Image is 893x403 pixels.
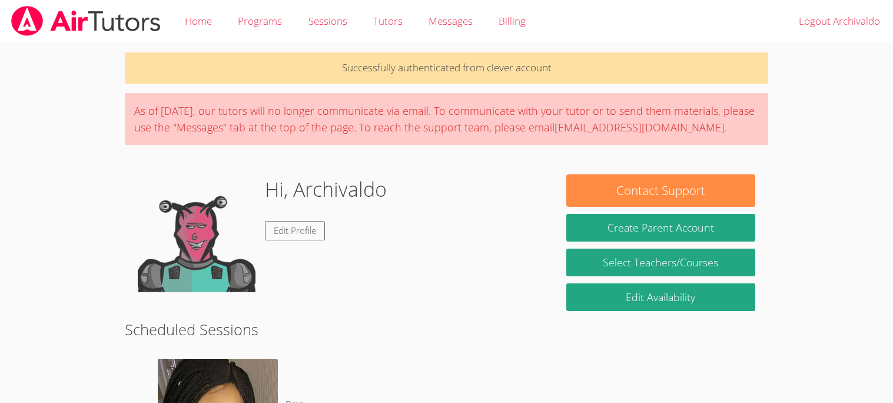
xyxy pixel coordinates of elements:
a: Edit Profile [265,221,325,240]
h1: Hi, Archivaldo [265,174,387,204]
button: Create Parent Account [566,214,755,242]
p: Successfully authenticated from clever account [125,52,768,84]
img: default.png [138,174,255,292]
a: Edit Availability [566,283,755,311]
h2: Scheduled Sessions [125,318,768,341]
a: Select Teachers/Courses [566,249,755,276]
div: As of [DATE], our tutors will no longer communicate via email. To communicate with your tutor or ... [125,93,768,145]
button: Contact Support [566,174,755,207]
img: airtutors_banner-c4298cdbf04f3fff15de1276eac7730deb9818008684d7c2e4769d2f7ddbe033.png [10,6,162,36]
span: Messages [429,14,473,28]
